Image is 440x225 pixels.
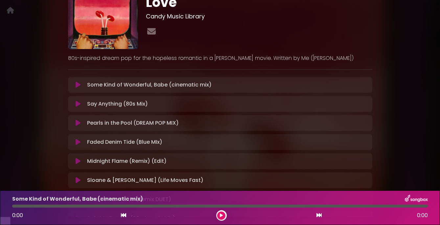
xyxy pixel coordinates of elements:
[146,13,372,20] h3: Candy Music Library
[87,157,167,165] p: Midnight Flame (Remix) (Edit)
[12,212,23,219] span: 0:00
[87,138,162,146] p: Faded Denim Tide (Blue MIx)
[417,212,428,219] span: 0:00
[68,54,372,62] p: 80s-inspired dream pop for the hopeless romantic in a [PERSON_NAME] movie. Written by Me ([PERSON...
[12,195,143,203] p: Some Kind of Wonderful, Babe (cinematic mix)
[87,119,179,127] p: Pearls in the Pool (DREAM POP MIX)
[87,100,148,108] p: Say Anything (80s Mix)
[87,176,203,184] p: Sloane & [PERSON_NAME] (Life Moves Fast)
[405,195,428,203] img: songbox-logo-white.png
[87,81,212,89] p: Some Kind of Wonderful, Babe (cinematic mix)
